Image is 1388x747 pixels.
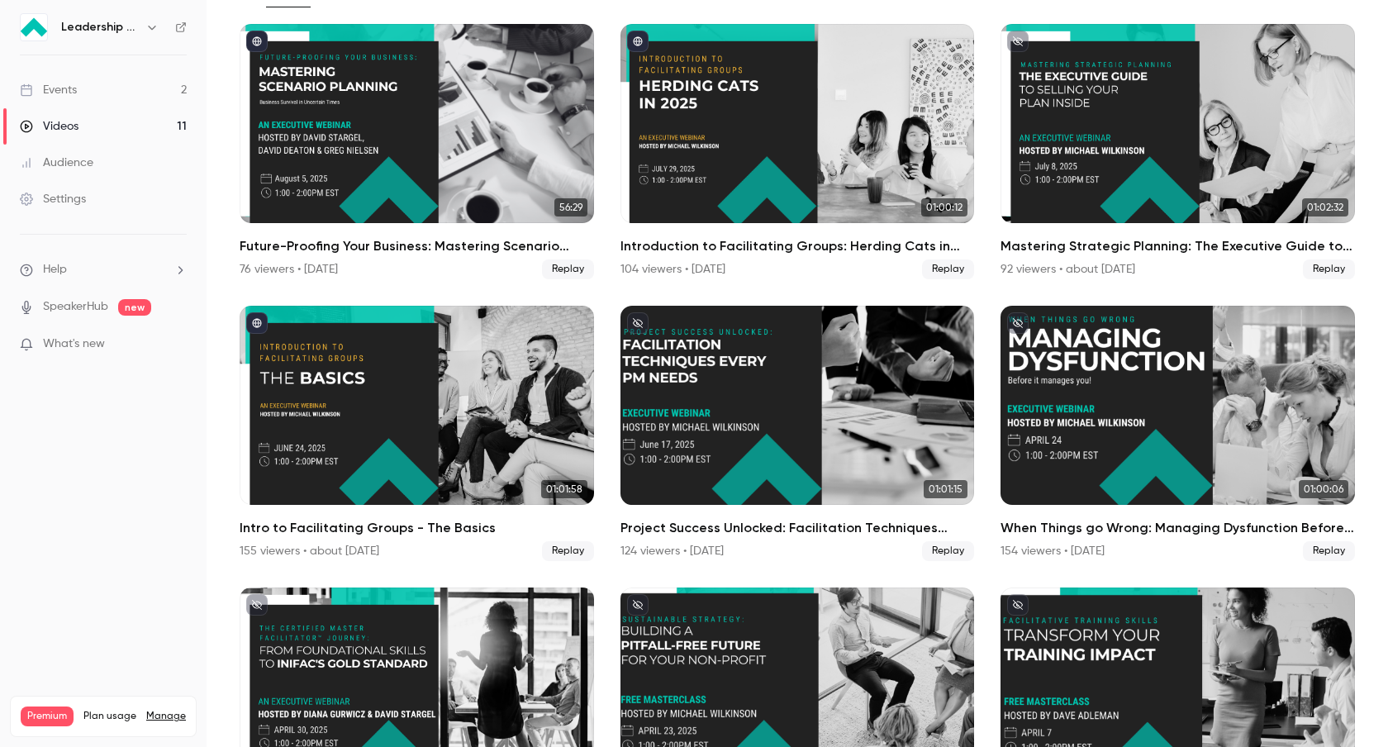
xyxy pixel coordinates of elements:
span: Replay [922,259,974,279]
span: Replay [542,259,594,279]
a: SpeakerHub [43,298,108,316]
div: Audience [20,155,93,171]
li: Intro to Facilitating Groups - The Basics [240,306,594,561]
div: 124 viewers • [DATE] [620,543,724,559]
img: Leadership Strategies - 2025 Webinars [21,14,47,40]
a: Manage [146,710,186,723]
h2: When Things go Wrong: Managing Dysfunction Before It Manages You [1001,518,1355,538]
li: Introduction to Facilitating Groups: Herding Cats in 2025 [620,24,975,279]
span: Replay [1303,259,1355,279]
a: 01:00:06When Things go Wrong: Managing Dysfunction Before It Manages You154 viewers • [DATE]Replay [1001,306,1355,561]
li: Future-Proofing Your Business: Mastering Scenario Planning for Uncertain Times [240,24,594,279]
button: unpublished [627,312,649,334]
span: What's new [43,335,105,353]
span: 01:01:15 [924,480,967,498]
a: 01:02:32Mastering Strategic Planning: The Executive Guide to Selling Your Plan Inside92 viewers •... [1001,24,1355,279]
span: new [118,299,151,316]
a: 01:00:12Introduction to Facilitating Groups: Herding Cats in [DATE]104 viewers • [DATE]Replay [620,24,975,279]
span: 01:00:06 [1299,480,1348,498]
h2: Project Success Unlocked: Facilitation Techniques Every PM Needs [620,518,975,538]
div: 104 viewers • [DATE] [620,261,725,278]
button: unpublished [1007,312,1029,334]
span: 01:00:12 [921,198,967,216]
span: 01:01:58 [541,480,587,498]
h6: Leadership Strategies - 2025 Webinars [61,19,139,36]
span: Replay [922,541,974,561]
a: 01:01:15Project Success Unlocked: Facilitation Techniques Every PM Needs124 viewers • [DATE]Replay [620,306,975,561]
li: Project Success Unlocked: Facilitation Techniques Every PM Needs [620,306,975,561]
button: published [246,31,268,52]
div: Settings [20,191,86,207]
span: Help [43,261,67,278]
button: unpublished [1007,31,1029,52]
h2: Intro to Facilitating Groups - The Basics [240,518,594,538]
button: published [246,312,268,334]
button: unpublished [1007,594,1029,616]
div: Videos [20,118,78,135]
h2: Introduction to Facilitating Groups: Herding Cats in [DATE] [620,236,975,256]
span: Premium [21,707,74,726]
div: 92 viewers • about [DATE] [1001,261,1135,278]
span: Plan usage [83,710,136,723]
a: 56:29Future-Proofing Your Business: Mastering Scenario Planning for Uncertain Times76 viewers • [... [240,24,594,279]
span: 56:29 [554,198,587,216]
div: 155 viewers • about [DATE] [240,543,379,559]
button: unpublished [627,594,649,616]
a: 01:01:58Intro to Facilitating Groups - The Basics155 viewers • about [DATE]Replay [240,306,594,561]
span: Replay [542,541,594,561]
span: 01:02:32 [1302,198,1348,216]
span: Replay [1303,541,1355,561]
li: When Things go Wrong: Managing Dysfunction Before It Manages You [1001,306,1355,561]
li: help-dropdown-opener [20,261,187,278]
li: Mastering Strategic Planning: The Executive Guide to Selling Your Plan Inside [1001,24,1355,279]
div: Events [20,82,77,98]
button: published [627,31,649,52]
h2: Future-Proofing Your Business: Mastering Scenario Planning for Uncertain Times [240,236,594,256]
button: unpublished [246,594,268,616]
h2: Mastering Strategic Planning: The Executive Guide to Selling Your Plan Inside [1001,236,1355,256]
div: 154 viewers • [DATE] [1001,543,1105,559]
div: 76 viewers • [DATE] [240,261,338,278]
